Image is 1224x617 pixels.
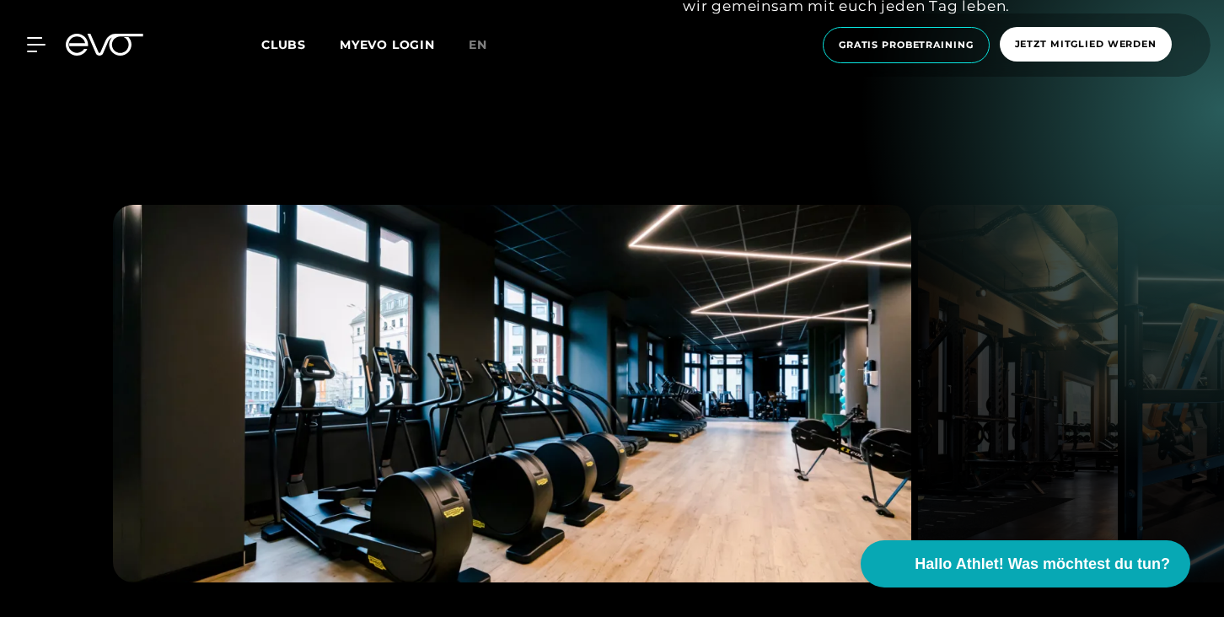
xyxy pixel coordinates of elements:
a: Clubs [261,36,340,52]
span: Hallo Athlet! Was möchtest du tun? [915,553,1170,576]
img: evofitness [918,205,1118,582]
a: Jetzt Mitglied werden [995,27,1177,63]
span: Clubs [261,37,306,52]
span: Jetzt Mitglied werden [1015,37,1157,51]
a: en [469,35,507,55]
span: Gratis Probetraining [839,38,974,52]
button: Hallo Athlet! Was möchtest du tun? [861,540,1190,587]
a: Gratis Probetraining [818,27,995,63]
span: en [469,37,487,52]
a: MYEVO LOGIN [340,37,435,52]
img: evofitness [113,205,911,582]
